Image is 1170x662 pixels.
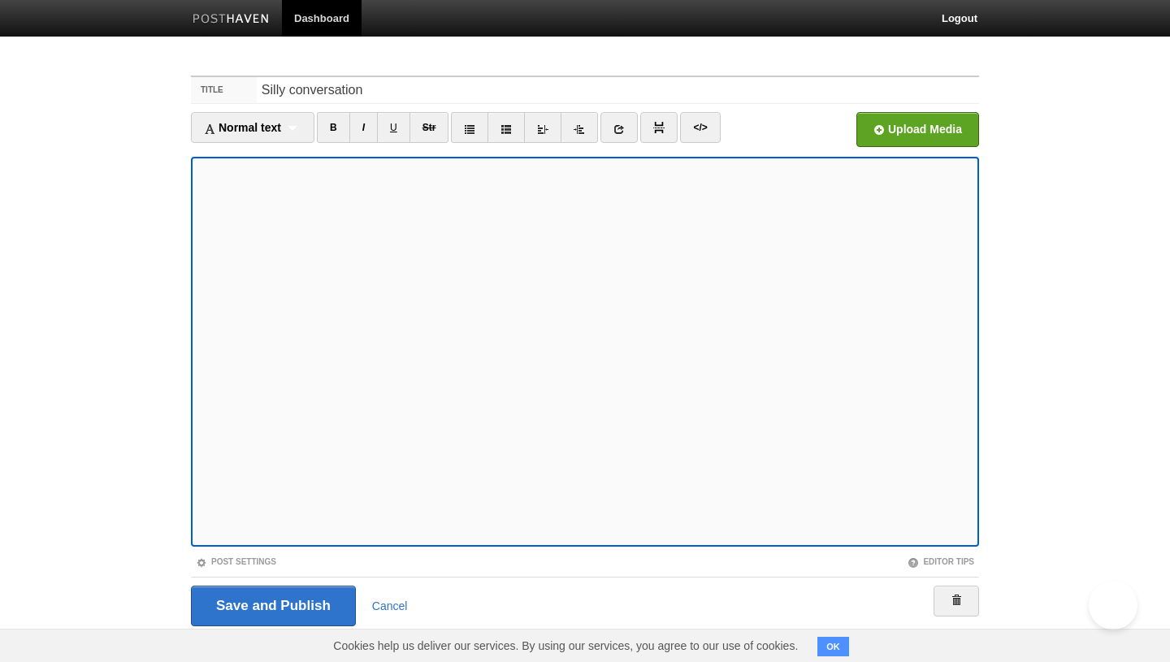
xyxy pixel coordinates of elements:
[817,637,849,656] button: OK
[349,112,378,143] a: I
[317,112,350,143] a: B
[680,112,720,143] a: </>
[422,122,436,133] del: Str
[193,14,270,26] img: Posthaven-bar
[204,121,281,134] span: Normal text
[908,557,974,566] a: Editor Tips
[191,586,356,626] input: Save and Publish
[372,599,408,612] a: Cancel
[191,77,257,103] label: Title
[409,112,449,143] a: Str
[1089,581,1137,630] iframe: Help Scout Beacon - Open
[196,557,276,566] a: Post Settings
[653,122,665,133] img: pagebreak-icon.png
[317,630,814,662] span: Cookies help us deliver our services. By using our services, you agree to our use of cookies.
[377,112,410,143] a: U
